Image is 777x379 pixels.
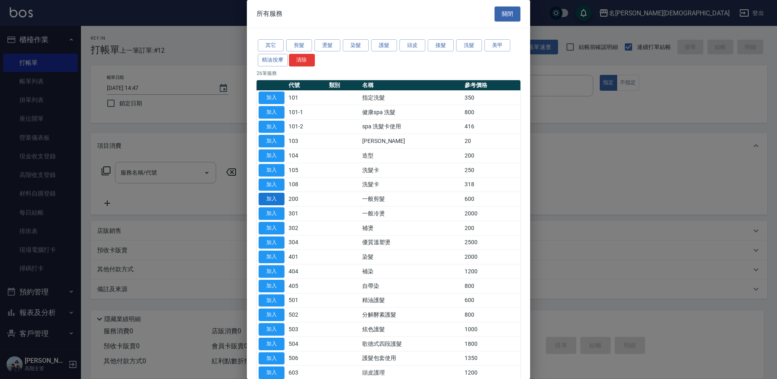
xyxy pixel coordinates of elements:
td: 歌德式四段護髮 [360,336,463,351]
td: 350 [463,91,520,105]
button: 加入 [259,121,284,133]
td: 101-2 [287,119,327,134]
td: 補染 [360,264,463,279]
button: 頭皮 [399,39,425,52]
td: 炫色護髮 [360,322,463,337]
td: 一般剪髮 [360,192,463,207]
button: 加入 [259,309,284,321]
button: 加入 [259,251,284,263]
td: 健康spa 洗髮 [360,105,463,119]
td: 800 [463,308,520,322]
td: 405 [287,279,327,293]
td: 800 [463,279,520,293]
td: 104 [287,149,327,163]
button: 加入 [259,179,284,191]
td: 精油護髮 [360,293,463,308]
button: 燙髮 [314,39,340,52]
span: 所有服務 [257,10,282,18]
td: [PERSON_NAME] [360,134,463,149]
button: 加入 [259,323,284,336]
td: 染髮 [360,250,463,264]
th: 名稱 [360,80,463,91]
td: 洗髮卡 [360,177,463,192]
td: 401 [287,250,327,264]
td: 108 [287,177,327,192]
button: 清除 [289,54,315,66]
td: 600 [463,293,520,308]
td: 1800 [463,336,520,351]
button: 加入 [259,338,284,350]
td: 2500 [463,235,520,250]
td: 506 [287,351,327,366]
td: 250 [463,163,520,177]
th: 參考價格 [463,80,520,91]
td: 502 [287,308,327,322]
td: 600 [463,192,520,207]
button: 加入 [259,222,284,234]
button: 洗髮 [456,39,482,52]
button: 關閉 [495,6,520,21]
td: 105 [287,163,327,177]
td: 1200 [463,264,520,279]
td: 1350 [463,351,520,366]
td: 200 [287,192,327,207]
button: 其它 [258,39,284,52]
button: 加入 [259,193,284,205]
p: 26 筆服務 [257,70,520,77]
td: 301 [287,207,327,221]
td: 優質溫塑燙 [360,235,463,250]
td: 護髮包套使用 [360,351,463,366]
button: 加入 [259,352,284,365]
td: 自帶染 [360,279,463,293]
button: 加入 [259,280,284,292]
td: 補燙 [360,221,463,235]
td: 800 [463,105,520,119]
td: 1000 [463,322,520,337]
td: 2000 [463,207,520,221]
td: 501 [287,293,327,308]
button: 加入 [259,135,284,147]
td: 2000 [463,250,520,264]
td: spa 洗髮卡使用 [360,119,463,134]
td: 洗髮卡 [360,163,463,177]
td: 101-1 [287,105,327,119]
button: 護髮 [371,39,397,52]
td: 503 [287,322,327,337]
td: 分解酵素護髮 [360,308,463,322]
td: 101 [287,91,327,105]
button: 加入 [259,106,284,119]
button: 剪髮 [286,39,312,52]
th: 代號 [287,80,327,91]
button: 加入 [259,149,284,162]
button: 染髮 [343,39,369,52]
button: 加入 [259,366,284,379]
button: 加入 [259,164,284,177]
th: 類別 [327,80,360,91]
button: 加入 [259,207,284,220]
button: 接髮 [428,39,454,52]
button: 加入 [259,92,284,104]
button: 加入 [259,236,284,249]
td: 200 [463,149,520,163]
td: 20 [463,134,520,149]
td: 416 [463,119,520,134]
td: 404 [287,264,327,279]
td: 造型 [360,149,463,163]
td: 304 [287,235,327,250]
td: 103 [287,134,327,149]
button: 美甲 [484,39,510,52]
button: 精油按摩 [258,54,288,66]
td: 200 [463,221,520,235]
td: 指定洗髮 [360,91,463,105]
button: 加入 [259,294,284,307]
button: 加入 [259,265,284,278]
td: 318 [463,177,520,192]
td: 302 [287,221,327,235]
td: 一般冷燙 [360,207,463,221]
td: 504 [287,336,327,351]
